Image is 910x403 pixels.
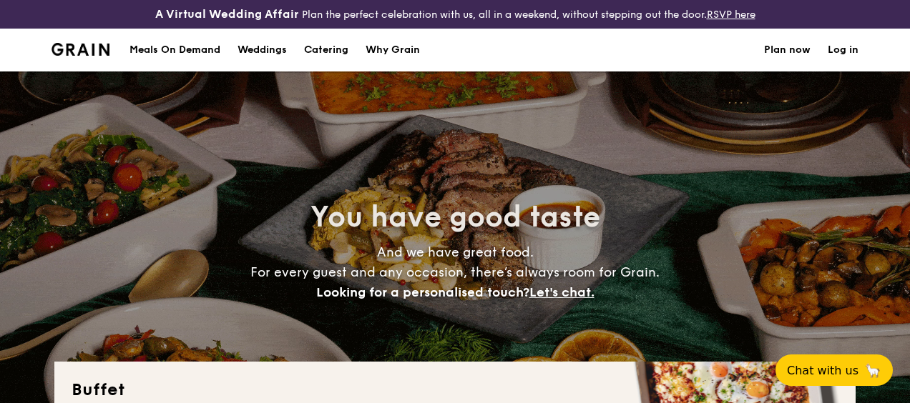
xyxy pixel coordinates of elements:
a: Logotype [52,43,109,56]
button: Chat with us🦙 [776,354,893,386]
a: Weddings [229,29,295,71]
a: Plan now [764,29,811,71]
div: Plan the perfect celebration with us, all in a weekend, without stepping out the door. [152,6,758,23]
a: Log in [828,29,858,71]
div: Weddings [238,29,287,71]
div: Meals On Demand [129,29,220,71]
img: Grain [52,43,109,56]
a: Why Grain [357,29,429,71]
a: Catering [295,29,357,71]
div: Why Grain [366,29,420,71]
a: Meals On Demand [121,29,229,71]
h1: Catering [304,29,348,71]
span: Chat with us [787,364,858,377]
a: RSVP here [707,9,755,21]
span: 🦙 [864,362,881,379]
h4: A Virtual Wedding Affair [155,6,299,23]
h2: Buffet [72,379,838,402]
span: Let's chat. [529,284,595,300]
